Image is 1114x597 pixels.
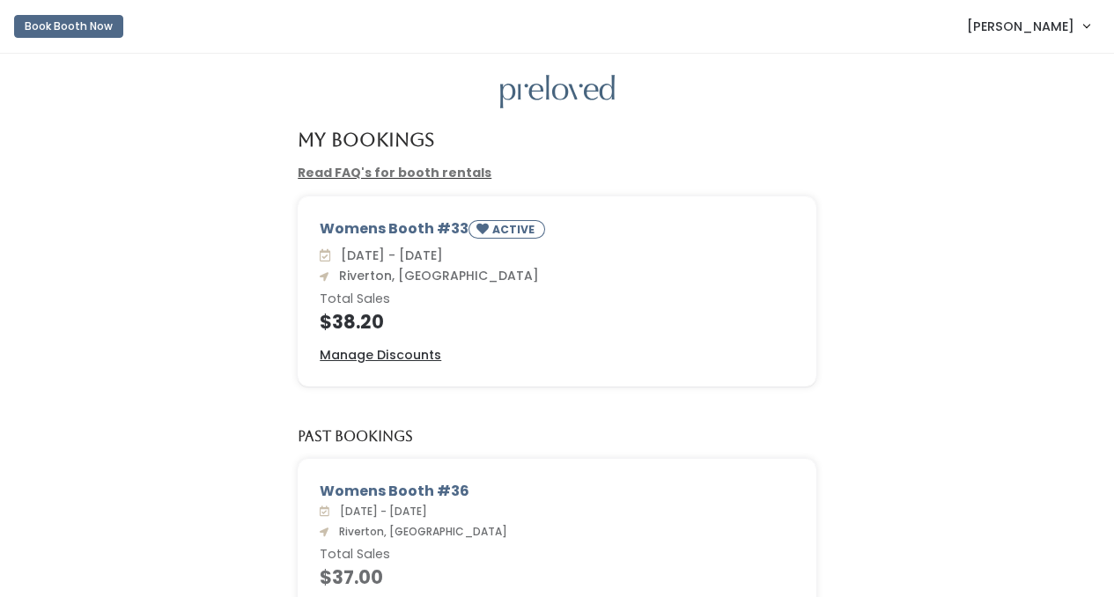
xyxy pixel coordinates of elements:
div: Womens Booth #33 [320,218,794,246]
h6: Total Sales [320,548,794,562]
a: [PERSON_NAME] [949,7,1107,45]
span: [DATE] - [DATE] [333,504,427,519]
span: [PERSON_NAME] [967,17,1074,36]
a: Read FAQ's for booth rentals [298,164,491,181]
span: Riverton, [GEOGRAPHIC_DATA] [332,524,507,539]
a: Manage Discounts [320,346,441,365]
h6: Total Sales [320,292,794,306]
button: Book Booth Now [14,15,123,38]
small: ACTIVE [492,222,538,237]
u: Manage Discounts [320,346,441,364]
span: Riverton, [GEOGRAPHIC_DATA] [332,267,539,284]
h5: Past Bookings [298,429,413,445]
h4: My Bookings [298,129,434,150]
span: [DATE] - [DATE] [334,247,443,264]
img: preloved logo [500,75,615,109]
a: Book Booth Now [14,7,123,46]
h4: $38.20 [320,312,794,332]
h4: $37.00 [320,567,794,587]
div: Womens Booth #36 [320,481,794,502]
